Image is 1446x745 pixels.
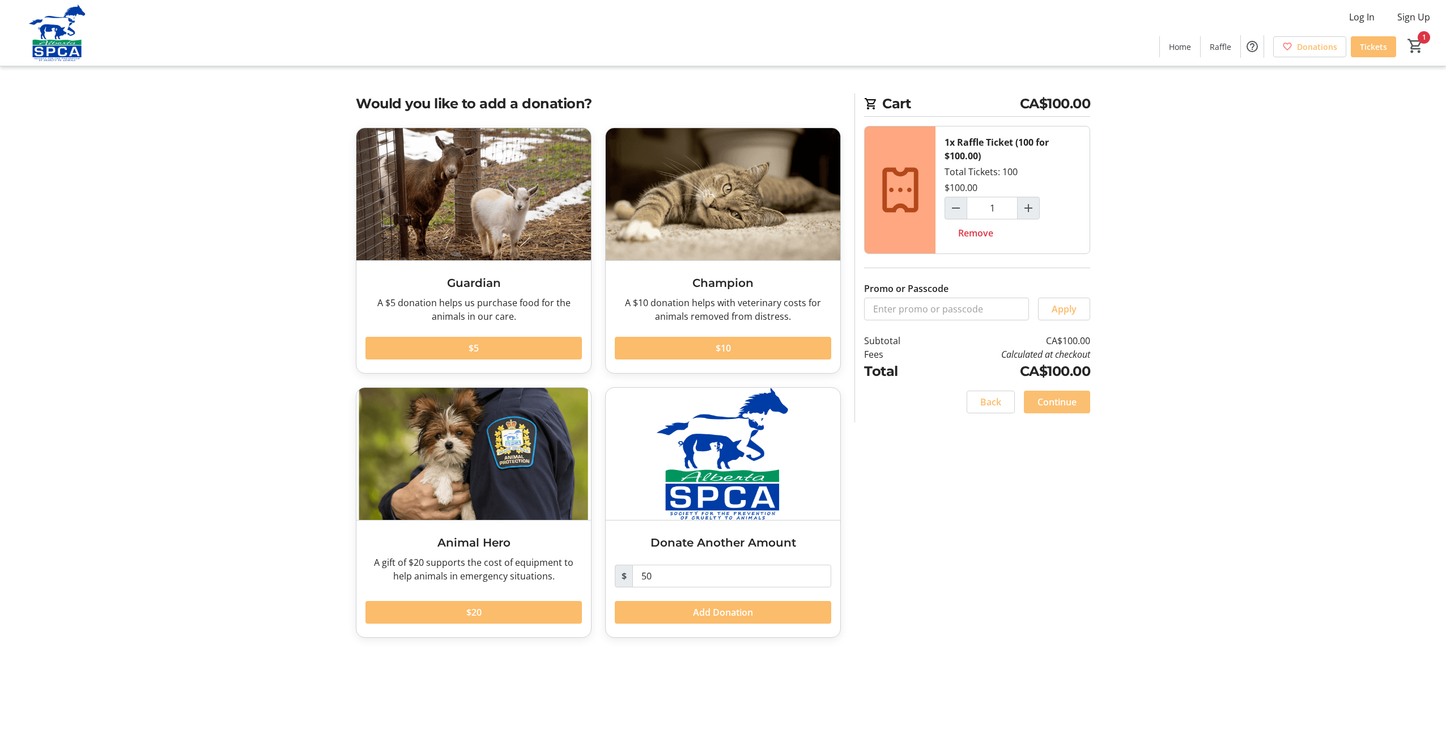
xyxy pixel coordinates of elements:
[1201,36,1240,57] a: Raffle
[716,341,731,355] span: $10
[693,606,753,619] span: Add Donation
[356,128,591,260] img: Guardian
[864,298,1029,320] input: Enter promo or passcode
[930,334,1090,348] td: CA$100.00
[935,126,1090,253] div: Total Tickets: 100
[864,282,949,295] label: Promo or Passcode
[930,361,1090,382] td: CA$100.00
[967,391,1015,413] button: Back
[1349,10,1375,24] span: Log In
[615,534,831,551] h3: Donate Another Amount
[1024,391,1090,413] button: Continue
[945,181,977,194] div: $100.00
[365,274,582,291] h3: Guardian
[1241,35,1264,58] button: Help
[365,337,582,359] button: $5
[1297,41,1337,53] span: Donations
[615,565,633,587] span: $
[615,337,831,359] button: $10
[1169,41,1191,53] span: Home
[864,348,930,361] td: Fees
[1397,10,1430,24] span: Sign Up
[615,296,831,323] div: A $10 donation helps with veterinary costs for animals removed from distress.
[466,606,482,619] span: $20
[864,334,930,348] td: Subtotal
[365,534,582,551] h3: Animal Hero
[1052,302,1077,316] span: Apply
[1273,36,1346,57] a: Donations
[958,226,993,240] span: Remove
[1018,197,1039,219] button: Increment by one
[1160,36,1200,57] a: Home
[1388,8,1439,26] button: Sign Up
[365,296,582,323] div: A $5 donation helps us purchase food for the animals in our care.
[1340,8,1384,26] button: Log In
[606,128,840,260] img: Champion
[1210,41,1231,53] span: Raffle
[1037,395,1077,409] span: Continue
[632,565,831,587] input: Donation Amount
[980,395,1001,409] span: Back
[356,388,591,520] img: Animal Hero
[945,222,1007,244] button: Remove
[7,5,108,61] img: Alberta SPCA's Logo
[365,601,582,624] button: $20
[615,274,831,291] h3: Champion
[356,94,841,114] h2: Would you like to add a donation?
[945,136,1081,163] div: 1x Raffle Ticket (100 for $100.00)
[967,197,1018,219] input: Raffle Ticket (100 for $100.00) Quantity
[365,556,582,583] div: A gift of $20 supports the cost of equipment to help animals in emergency situations.
[606,388,840,520] img: Donate Another Amount
[1360,41,1387,53] span: Tickets
[615,601,831,624] button: Add Donation
[864,361,930,382] td: Total
[469,341,479,355] span: $5
[1038,298,1090,320] button: Apply
[1351,36,1396,57] a: Tickets
[864,94,1090,117] h2: Cart
[1405,36,1426,56] button: Cart
[930,348,1090,361] td: Calculated at checkout
[945,197,967,219] button: Decrement by one
[1020,94,1091,114] span: CA$100.00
